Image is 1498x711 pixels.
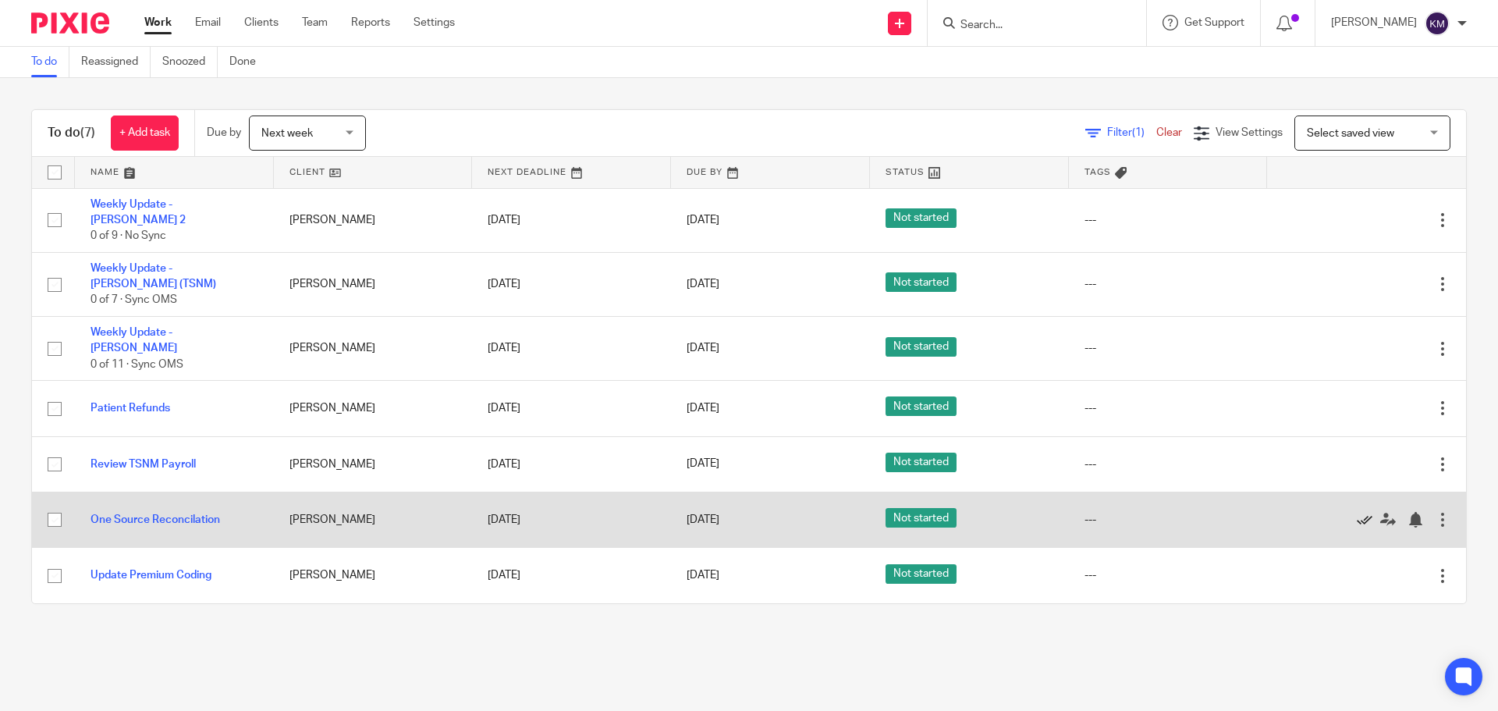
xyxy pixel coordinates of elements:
td: [DATE] [472,188,671,252]
a: Snoozed [162,47,218,77]
span: 0 of 9 · No Sync [91,230,166,241]
span: Get Support [1184,17,1244,28]
span: Tags [1084,168,1111,176]
div: --- [1084,276,1252,292]
span: [DATE] [687,343,719,354]
span: Not started [886,272,957,292]
span: [DATE] [687,571,719,581]
div: --- [1084,212,1252,228]
a: Work [144,15,172,30]
td: [PERSON_NAME] [274,548,473,603]
div: --- [1084,400,1252,416]
a: Weekly Update - [PERSON_NAME] [91,327,177,354]
a: Email [195,15,221,30]
td: [PERSON_NAME] [274,381,473,436]
span: Next week [261,128,313,139]
a: Clients [244,15,279,30]
td: [DATE] [472,381,671,436]
a: Update Premium Coding [91,570,211,581]
td: [PERSON_NAME] [274,188,473,252]
div: --- [1084,512,1252,528]
span: Not started [886,564,957,584]
img: svg%3E [1425,11,1450,36]
td: [PERSON_NAME] [274,492,473,547]
span: (1) [1132,127,1145,138]
td: [PERSON_NAME] [274,436,473,492]
a: + Add task [111,116,179,151]
a: Weekly Update - [PERSON_NAME] (TSNM) [91,263,216,290]
a: Patient Refunds [91,403,170,414]
img: Pixie [31,12,109,34]
div: --- [1084,567,1252,583]
a: Reassigned [81,47,151,77]
span: Not started [886,508,957,528]
span: (7) [80,126,95,139]
span: [DATE] [687,514,719,525]
a: One Source Reconcilation [91,514,220,525]
td: [DATE] [472,316,671,380]
a: Mark as done [1357,512,1380,528]
span: Not started [886,396,957,416]
a: Weekly Update - [PERSON_NAME] 2 [91,199,186,226]
p: [PERSON_NAME] [1331,15,1417,30]
a: Settings [414,15,455,30]
p: Due by [207,125,241,140]
span: [DATE] [687,403,719,414]
td: [DATE] [472,548,671,603]
a: Review TSNM Payroll [91,459,196,470]
td: [DATE] [472,252,671,316]
span: Not started [886,453,957,472]
div: --- [1084,340,1252,356]
span: [DATE] [687,215,719,226]
a: Team [302,15,328,30]
span: 0 of 7 · Sync OMS [91,295,177,306]
h1: To do [48,125,95,141]
td: [PERSON_NAME] [274,252,473,316]
a: To do [31,47,69,77]
td: [DATE] [472,492,671,547]
a: Clear [1156,127,1182,138]
span: Filter [1107,127,1156,138]
a: Reports [351,15,390,30]
span: 0 of 11 · Sync OMS [91,359,183,370]
div: --- [1084,457,1252,472]
span: Select saved view [1307,128,1394,139]
td: [PERSON_NAME] [274,316,473,380]
span: [DATE] [687,279,719,290]
span: Not started [886,337,957,357]
span: Not started [886,208,957,228]
span: [DATE] [687,459,719,470]
input: Search [959,19,1099,33]
span: View Settings [1216,127,1283,138]
a: Done [229,47,268,77]
td: [DATE] [472,436,671,492]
